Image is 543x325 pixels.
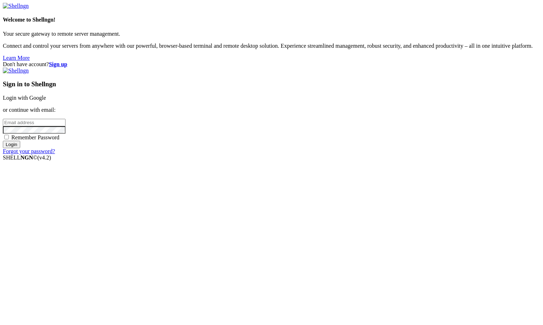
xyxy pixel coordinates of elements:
h3: Sign in to Shellngn [3,80,540,88]
input: Email address [3,119,66,126]
h4: Welcome to Shellngn! [3,17,540,23]
img: Shellngn [3,68,29,74]
b: NGN [21,155,33,161]
span: 4.2.0 [38,155,51,161]
div: Don't have account? [3,61,540,68]
img: Shellngn [3,3,29,9]
a: Login with Google [3,95,46,101]
input: Login [3,141,20,148]
span: Remember Password [11,134,60,140]
p: Connect and control your servers from anywhere with our powerful, browser-based terminal and remo... [3,43,540,49]
p: or continue with email: [3,107,540,113]
span: SHELL © [3,155,51,161]
a: Forgot your password? [3,148,55,154]
a: Sign up [49,61,67,67]
a: Learn More [3,55,30,61]
p: Your secure gateway to remote server management. [3,31,540,37]
input: Remember Password [4,135,9,139]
